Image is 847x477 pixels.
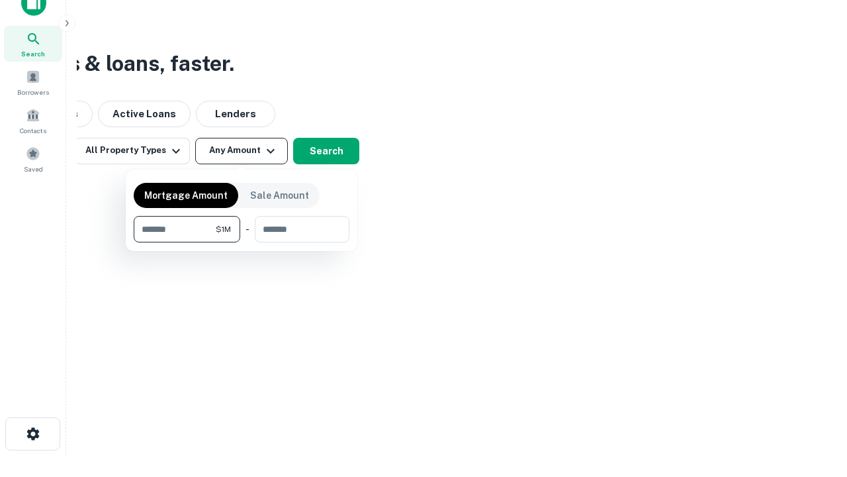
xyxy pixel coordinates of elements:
[781,329,847,392] iframe: Chat Widget
[144,188,228,203] p: Mortgage Amount
[216,223,231,235] span: $1M
[250,188,309,203] p: Sale Amount
[245,216,249,242] div: -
